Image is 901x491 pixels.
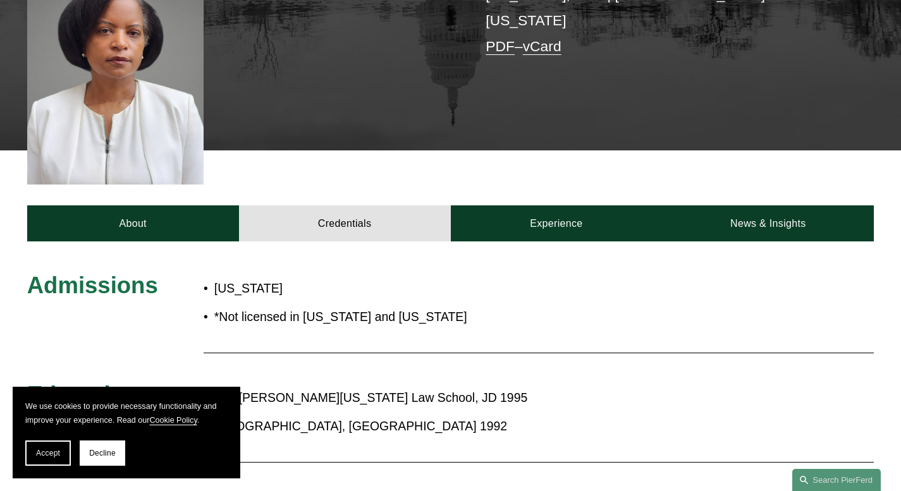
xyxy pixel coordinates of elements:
[149,416,197,425] a: Cookie Policy
[27,382,139,408] span: Education
[214,387,768,409] p: The [PERSON_NAME][US_STATE] Law School, JD 1995
[486,38,515,54] a: PDF
[451,205,663,242] a: Experience
[523,38,561,54] a: vCard
[239,205,451,242] a: Credentials
[80,440,125,466] button: Decline
[214,277,521,300] p: [US_STATE]
[792,469,881,491] a: Search this site
[662,205,874,242] a: News & Insights
[89,449,116,458] span: Decline
[214,306,521,328] p: *Not licensed in [US_STATE] and [US_STATE]
[214,415,768,437] p: ​​[GEOGRAPHIC_DATA], [GEOGRAPHIC_DATA] 1992
[25,440,71,466] button: Accept
[25,399,228,428] p: We use cookies to provide necessary functionality and improve your experience. Read our .
[27,272,158,298] span: Admissions
[36,449,60,458] span: Accept
[13,387,240,478] section: Cookie banner
[27,205,239,242] a: About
